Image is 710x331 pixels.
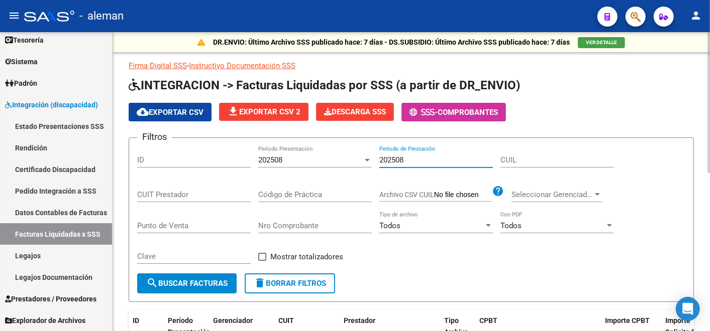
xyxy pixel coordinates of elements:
span: 202508 [258,155,282,164]
button: Descarga SSS [316,103,394,121]
span: Padrón [5,78,37,89]
span: Importe CPBT [605,316,650,324]
span: Exportar CSV 2 [227,107,300,116]
a: Firma Digital SSS [129,61,187,70]
span: Todos [500,221,522,230]
mat-icon: file_download [227,105,239,117]
span: INTEGRACION -> Facturas Liquidadas por SSS (a partir de DR_ENVIO) [129,78,520,92]
span: Buscar Facturas [146,279,228,288]
p: DR.ENVIO: Último Archivo SSS publicado hace: 7 días - DS.SUBSIDIO: Último Archivo SSS publicado h... [213,37,570,48]
span: Mostrar totalizadores [270,251,343,263]
button: VER DETALLE [578,37,625,48]
button: Exportar CSV 2 [219,103,309,121]
span: Prestador [344,316,375,324]
mat-icon: help [492,185,504,197]
mat-icon: person [690,10,702,22]
span: ID [133,316,139,324]
mat-icon: menu [8,10,20,22]
p: - [129,60,694,71]
span: Prestadores / Proveedores [5,293,96,304]
div: Open Intercom Messenger [676,297,700,321]
span: Borrar Filtros [254,279,326,288]
app-download-masive: Descarga masiva de comprobantes (adjuntos) [316,103,394,121]
span: - [410,108,438,117]
a: Instructivo Documentación SSS [189,61,295,70]
span: Sistema [5,56,38,67]
input: Archivo CSV CUIL [434,191,492,200]
span: Exportar CSV [137,108,204,117]
span: Comprobantes [438,108,498,117]
span: Seleccionar Gerenciador [512,190,593,199]
mat-icon: delete [254,277,266,289]
span: Todos [379,221,400,230]
span: Gerenciador [213,316,253,324]
span: CPBT [479,316,497,324]
span: Tesorería [5,35,44,46]
button: Borrar Filtros [245,273,335,293]
mat-icon: search [146,277,158,289]
button: -Comprobantes [401,103,506,121]
span: - aleman [79,5,124,27]
h3: Filtros [137,130,172,144]
span: CUIT [278,316,294,324]
span: Archivo CSV CUIL [379,191,434,199]
span: Descarga SSS [324,107,386,116]
button: Buscar Facturas [137,273,237,293]
button: Exportar CSV [129,103,212,121]
span: Integración (discapacidad) [5,99,98,110]
span: Explorador de Archivos [5,315,85,326]
span: VER DETALLE [586,40,617,45]
mat-icon: cloud_download [137,106,149,118]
